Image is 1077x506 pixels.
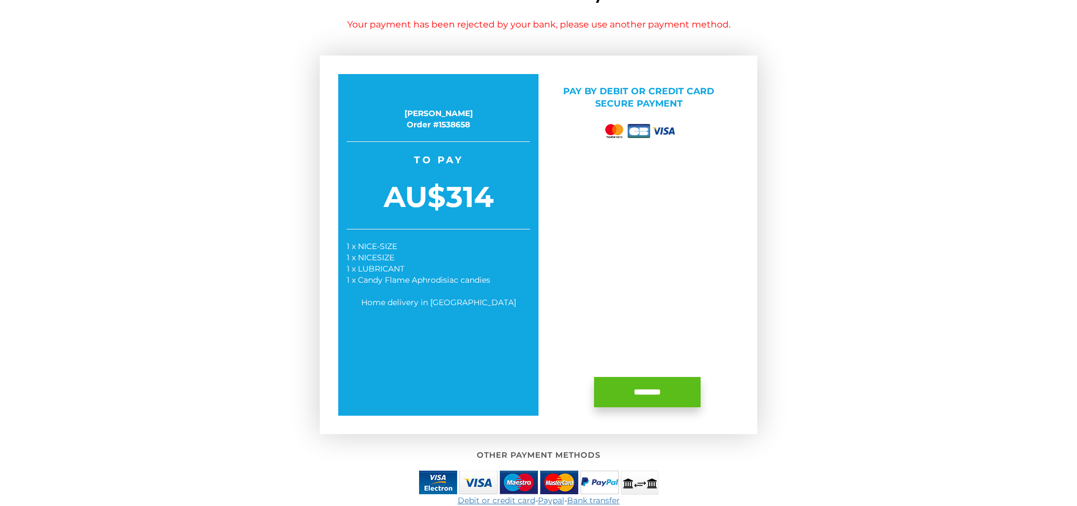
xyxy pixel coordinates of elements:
a: Bank transfer [567,495,620,505]
img: mastercard.png [603,122,625,140]
img: paypal-small.png [581,471,619,494]
span: AU$314 [347,177,530,218]
div: Order #1538658 [347,119,530,130]
span: To pay [347,153,530,167]
img: visa.jpg [459,471,498,494]
img: bank_transfer-small.png [621,471,659,495]
span: Secure payment [595,98,683,109]
div: 1 x NICE-SIZE 1 x NICESIZE 1 x LUBRICANT 1 x Candy Flame Aphrodisiac candies [347,241,530,286]
div: [PERSON_NAME] [347,108,530,119]
a: Paypal [538,495,564,505]
p: Pay by Debit or credit card [547,85,730,111]
img: mastercard.jpg [540,471,578,494]
img: visa-electron.jpg [419,471,457,494]
h2: Other payment methods [219,451,858,459]
a: Debit or credit card [458,495,535,505]
img: visa.png [652,127,675,135]
img: cb.png [628,124,650,138]
div: - - [210,495,867,506]
h1: Your payment has been rejected by your bank, please use another payment method. [219,20,858,30]
img: maestro.jpg [500,471,538,494]
div: Home delivery in [GEOGRAPHIC_DATA] [347,297,530,308]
